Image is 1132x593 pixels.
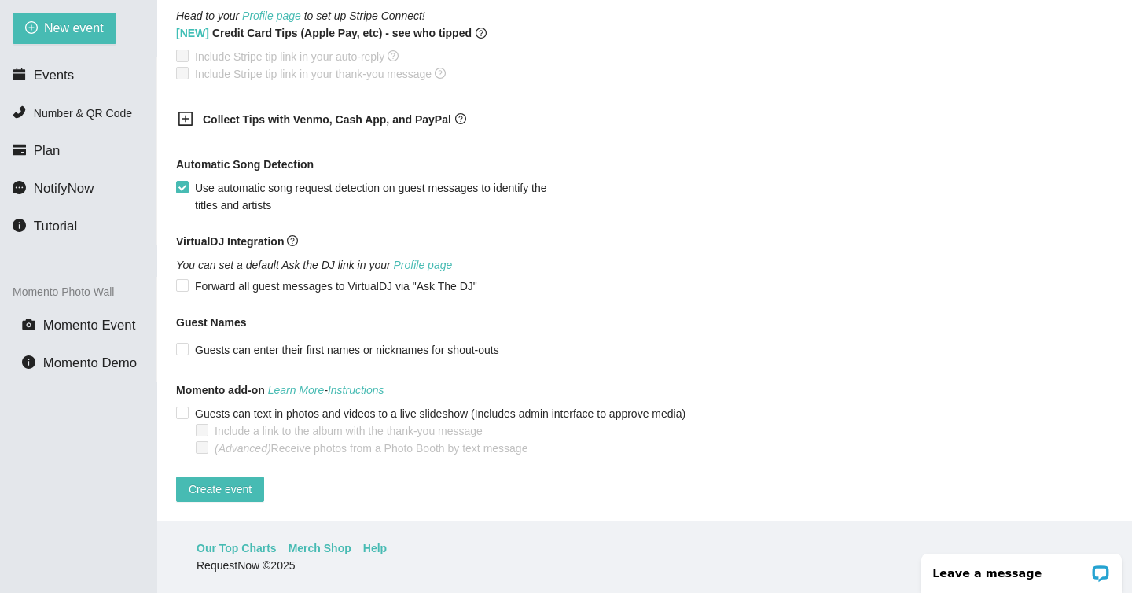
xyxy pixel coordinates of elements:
[287,235,298,246] span: question-circle
[189,341,505,359] span: Guests can enter their first names or nicknames for shout-outs
[176,316,246,329] b: Guest Names
[455,113,466,124] span: question-circle
[268,384,384,396] i: -
[268,384,325,396] a: Learn More
[208,422,489,440] span: Include a link to the album with the thank-you message
[176,24,472,42] b: Credit Card Tips (Apple Pay, etc) - see who tipped
[13,105,26,119] span: phone
[189,278,483,295] span: Forward all guest messages to VirtualDJ via "Ask The DJ"
[13,181,26,194] span: message
[34,143,61,158] span: Plan
[215,442,271,455] i: (Advanced)
[34,181,94,196] span: NotifyNow
[197,557,1089,574] div: RequestNow © 2025
[13,13,116,44] button: plus-circleNew event
[363,540,387,557] a: Help
[13,143,26,157] span: credit-card
[189,481,252,498] span: Create event
[44,18,104,38] span: New event
[13,68,26,81] span: calendar
[25,21,38,36] span: plus-circle
[394,259,453,271] a: Profile page
[388,50,399,61] span: question-circle
[22,355,35,369] span: info-circle
[176,384,265,396] b: Momento add-on
[176,259,452,271] i: You can set a default Ask the DJ link in your
[176,477,264,502] button: Create event
[22,318,35,331] span: camera
[208,440,534,457] span: Receive photos from a Photo Booth by text message
[328,384,384,396] a: Instructions
[203,113,451,126] b: Collect Tips with Venmo, Cash App, and PayPal
[189,48,405,65] span: Include Stripe tip link in your auto-reply
[435,68,446,79] span: question-circle
[34,219,77,234] span: Tutorial
[476,24,487,42] span: question-circle
[43,318,136,333] span: Momento Event
[176,9,425,22] i: Head to your to set up Stripe Connect!
[197,540,277,557] a: Our Top Charts
[43,355,137,370] span: Momento Demo
[176,156,314,173] b: Automatic Song Detection
[176,27,209,39] span: [NEW]
[13,219,26,232] span: info-circle
[189,405,692,422] span: Guests can text in photos and videos to a live slideshow (Includes admin interface to approve media)
[189,179,567,214] span: Use automatic song request detection on guest messages to identify the titles and artists
[34,68,74,83] span: Events
[242,9,301,22] a: Profile page
[911,543,1132,593] iframe: LiveChat chat widget
[189,65,452,83] span: Include Stripe tip link in your thank-you message
[34,107,132,120] span: Number & QR Code
[178,111,193,127] span: plus-square
[289,540,351,557] a: Merch Shop
[165,101,558,140] div: Collect Tips with Venmo, Cash App, and PayPalquestion-circle
[176,235,284,248] b: VirtualDJ Integration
